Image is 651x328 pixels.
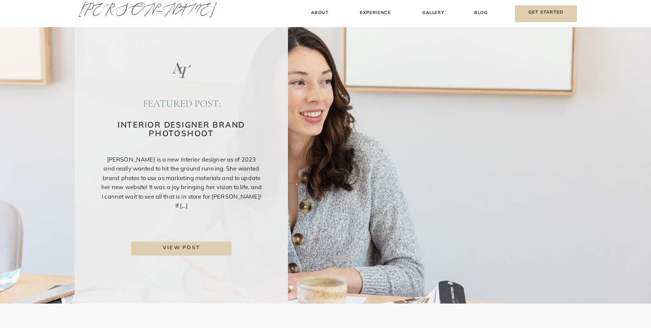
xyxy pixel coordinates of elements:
[101,155,262,210] p: [PERSON_NAME] is a new interior designer as of 2023 and really wanted to hit the ground running. ...
[139,244,224,253] a: view post
[515,5,577,22] a: Get Started
[118,119,245,138] a: Interior Designer Brand Photoshoot
[471,9,491,19] a: Blog
[307,9,333,19] a: About
[97,98,266,113] h2: featured post:
[131,242,231,256] a: Interior Designer Brand Photoshoot
[418,9,448,19] a: Gallery
[355,9,396,19] a: Experience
